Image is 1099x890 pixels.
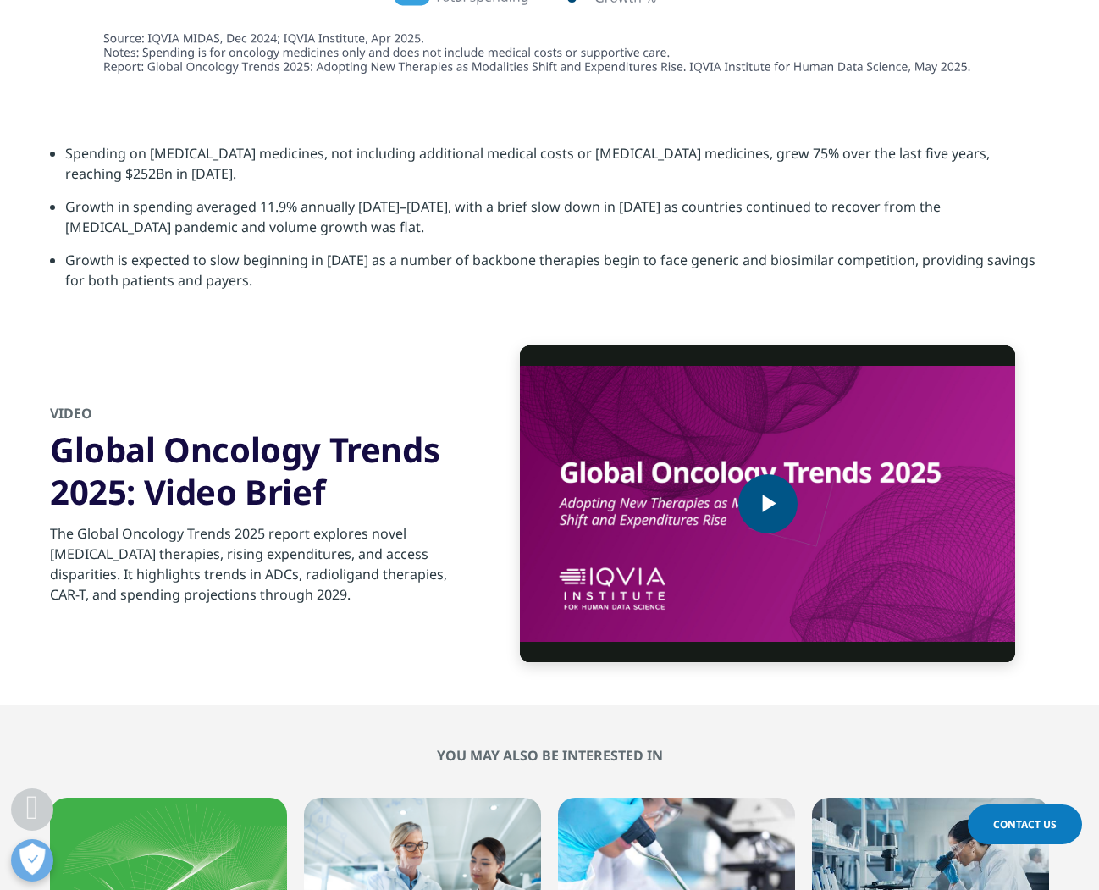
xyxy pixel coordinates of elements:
[65,250,1049,303] li: Growth is expected to slow beginning in [DATE] as a number of backbone therapies begin to face ge...
[50,428,461,513] h3: Global Oncology Trends 2025: Video Brief
[738,474,798,533] button: Play Video
[50,404,461,428] h2: Video
[65,196,1049,250] li: Growth in spending averaged 11.9% annually [DATE]–[DATE], with a brief slow down in [DATE] as cou...
[520,345,1015,662] video-js: Video Player
[11,839,53,882] button: Abrir preferências
[968,804,1082,844] a: Contact Us
[50,747,1049,764] h2: You may also be interested in
[65,143,1049,196] li: Spending on [MEDICAL_DATA] medicines, not including additional medical costs or [MEDICAL_DATA] me...
[993,817,1057,832] span: Contact Us
[50,513,461,605] div: The Global Oncology Trends 2025 report explores novel [MEDICAL_DATA] therapies, rising expenditur...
